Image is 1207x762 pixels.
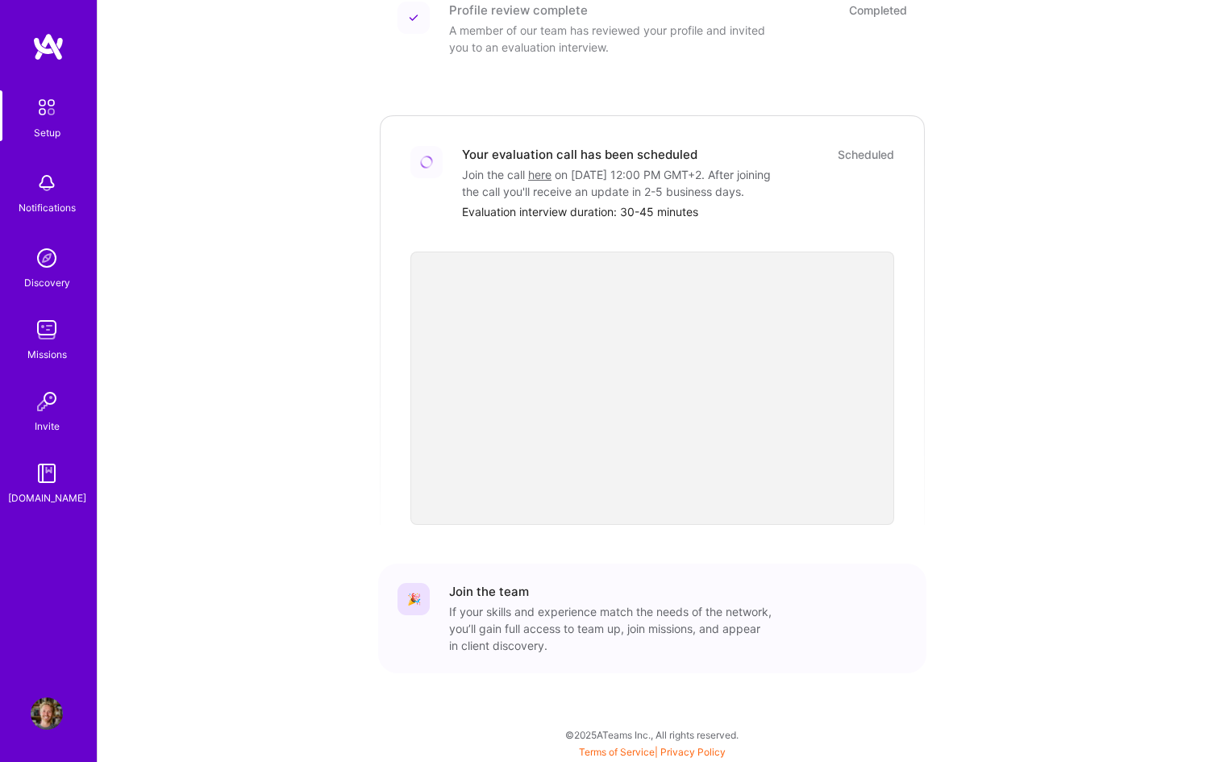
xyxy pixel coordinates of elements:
div: Join the call on [DATE] 12:00 PM GMT+2 . After joining the call you'll receive an update in 2-5 b... [462,166,785,200]
iframe: video [410,252,894,525]
div: Profile review complete [449,2,588,19]
a: Privacy Policy [660,746,726,758]
div: Missions [27,346,67,363]
a: User Avatar [27,697,67,730]
div: Discovery [24,274,70,291]
div: Scheduled [838,146,894,163]
img: bell [31,167,63,199]
div: Setup [34,124,60,141]
a: here [528,168,551,181]
div: 🎉 [397,583,430,615]
span: | [579,746,726,758]
img: discovery [31,242,63,274]
img: Loading [420,156,433,169]
div: Your evaluation call has been scheduled [462,146,697,163]
img: User Avatar [31,697,63,730]
img: Invite [31,385,63,418]
div: If your skills and experience match the needs of the network, you’ll gain full access to team up,... [449,603,772,654]
div: A member of our team has reviewed your profile and invited you to an evaluation interview. [449,22,772,56]
div: Join the team [449,583,529,600]
img: logo [32,32,65,61]
img: setup [30,90,64,124]
div: Invite [35,418,60,435]
div: Evaluation interview duration: 30-45 minutes [462,203,894,220]
div: Completed [849,2,907,19]
img: teamwork [31,314,63,346]
div: © 2025 ATeams Inc., All rights reserved. [97,714,1207,755]
img: guide book [31,457,63,489]
div: Notifications [19,199,76,216]
div: [DOMAIN_NAME] [8,489,86,506]
img: Completed [409,13,418,23]
a: Terms of Service [579,746,655,758]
